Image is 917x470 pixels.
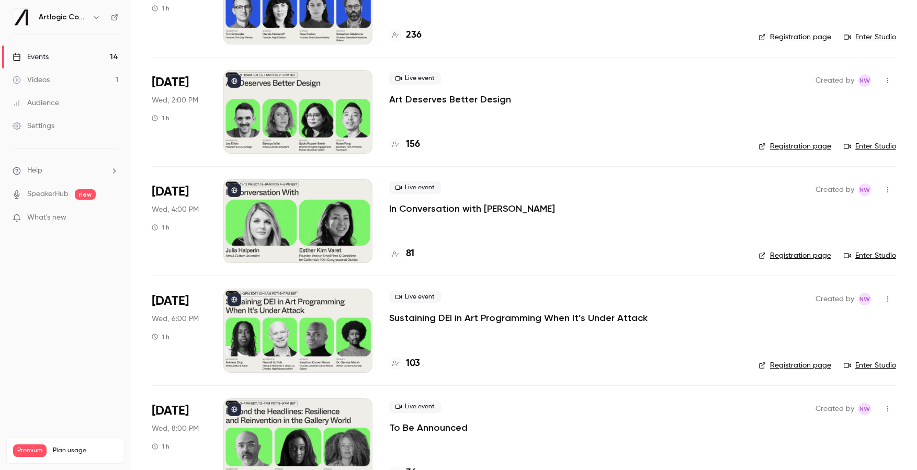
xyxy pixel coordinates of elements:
[858,184,871,196] span: Natasha Whiffin
[758,32,831,42] a: Registration page
[152,403,189,419] span: [DATE]
[152,423,199,434] span: Wed, 8:00 PM
[152,184,189,200] span: [DATE]
[389,291,441,303] span: Live event
[27,165,42,176] span: Help
[859,403,870,415] span: NW
[389,28,422,42] a: 236
[389,400,441,413] span: Live event
[816,74,854,87] span: Created by
[75,189,96,200] span: new
[389,247,414,261] a: 81
[152,74,189,91] span: [DATE]
[13,165,118,176] li: help-dropdown-opener
[152,314,199,324] span: Wed, 6:00 PM
[844,360,896,371] a: Enter Studio
[859,293,870,305] span: NW
[152,442,169,451] div: 1 h
[758,360,831,371] a: Registration page
[13,444,47,457] span: Premium
[13,52,49,62] div: Events
[389,357,420,371] a: 103
[152,204,199,215] span: Wed, 4:00 PM
[389,421,468,434] a: To Be Announced
[152,223,169,232] div: 1 h
[858,293,871,305] span: Natasha Whiffin
[758,141,831,152] a: Registration page
[816,403,854,415] span: Created by
[844,141,896,152] a: Enter Studio
[27,212,66,223] span: What's new
[858,403,871,415] span: Natasha Whiffin
[389,137,420,152] a: 156
[406,357,420,371] h4: 103
[406,137,420,152] h4: 156
[152,293,189,309] span: [DATE]
[389,312,648,324] a: Sustaining DEI in Art Programming When It’s Under Attack
[27,189,69,200] a: SpeakerHub
[152,114,169,122] div: 1 h
[859,184,870,196] span: NW
[13,98,59,108] div: Audience
[13,9,30,26] img: Artlogic Connect 2025
[106,213,118,223] iframe: Noticeable Trigger
[389,72,441,85] span: Live event
[758,250,831,261] a: Registration page
[152,333,169,341] div: 1 h
[152,70,207,154] div: Sep 17 Wed, 2:00 PM (Europe/London)
[13,75,50,85] div: Videos
[859,74,870,87] span: NW
[152,95,198,106] span: Wed, 2:00 PM
[406,247,414,261] h4: 81
[844,32,896,42] a: Enter Studio
[13,121,54,131] div: Settings
[152,179,207,263] div: Sep 17 Wed, 4:00 PM (Europe/London)
[389,202,555,215] a: In Conversation with [PERSON_NAME]
[816,184,854,196] span: Created by
[389,93,511,106] a: Art Deserves Better Design
[816,293,854,305] span: Created by
[152,4,169,13] div: 1 h
[406,28,422,42] h4: 236
[389,181,441,194] span: Live event
[844,250,896,261] a: Enter Studio
[858,74,871,87] span: Natasha Whiffin
[39,12,88,22] h6: Artlogic Connect 2025
[152,289,207,372] div: Sep 17 Wed, 6:00 PM (Europe/London)
[53,446,118,455] span: Plan usage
